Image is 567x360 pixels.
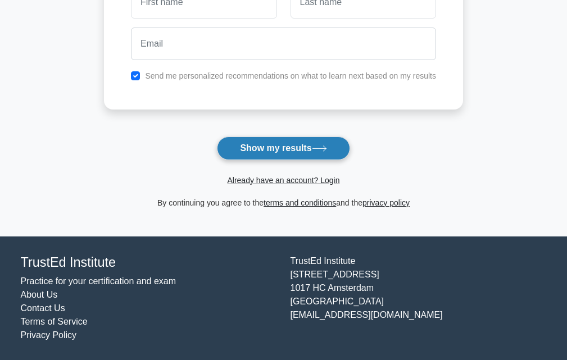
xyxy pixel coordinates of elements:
[21,254,277,270] h4: TrustEd Institute
[97,196,470,209] div: By continuing you agree to the and the
[362,198,410,207] a: privacy policy
[284,254,554,342] div: TrustEd Institute [STREET_ADDRESS] 1017 HC Amsterdam [GEOGRAPHIC_DATA] [EMAIL_ADDRESS][DOMAIN_NAME]
[131,28,436,60] input: Email
[21,330,77,340] a: Privacy Policy
[21,303,65,313] a: Contact Us
[217,136,350,160] button: Show my results
[264,198,336,207] a: terms and conditions
[145,71,436,80] label: Send me personalized recommendations on what to learn next based on my results
[21,276,176,286] a: Practice for your certification and exam
[21,317,88,326] a: Terms of Service
[21,290,58,299] a: About Us
[227,176,339,185] a: Already have an account? Login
